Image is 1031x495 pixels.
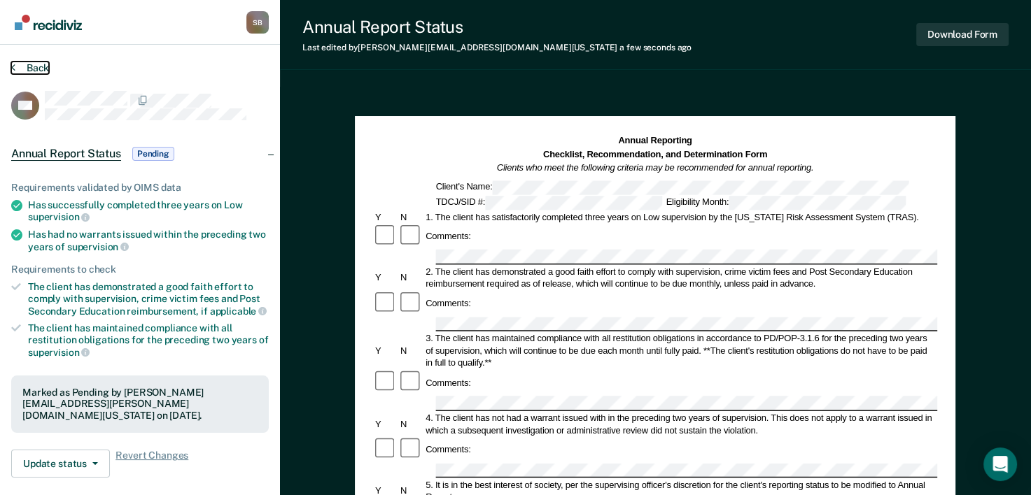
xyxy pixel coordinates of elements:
div: 3. The client has maintained compliance with all restitution obligations in accordance to PD/POP-... [424,333,938,369]
span: a few seconds ago [619,43,692,52]
div: Y [373,210,398,222]
div: The client has maintained compliance with all restitution obligations for the preceding two years of [28,322,269,358]
button: Profile dropdown button [246,11,269,34]
div: Has had no warrants issued within the preceding two years of [28,229,269,252]
span: Annual Report Status [11,147,121,161]
div: Comments: [424,297,473,309]
span: Pending [132,147,174,161]
div: Comments: [424,230,473,242]
button: Back [11,62,49,74]
div: Annual Report Status [302,17,692,37]
button: Download Form [916,23,1009,46]
div: Comments: [424,443,473,455]
strong: Checklist, Recommendation, and Determination Form [543,149,767,159]
div: Last edited by [PERSON_NAME][EMAIL_ADDRESS][DOMAIN_NAME][US_STATE] [302,43,692,52]
button: Update status [11,450,110,478]
div: The client has demonstrated a good faith effort to comply with supervision, crime victim fees and... [28,281,269,317]
em: Clients who meet the following criteria may be recommended for annual reporting. [497,163,814,173]
div: Marked as Pending by [PERSON_NAME][EMAIL_ADDRESS][PERSON_NAME][DOMAIN_NAME][US_STATE] on [DATE]. [22,387,258,422]
div: Has successfully completed three years on Low [28,199,269,223]
span: Revert Changes [115,450,188,478]
div: Requirements to check [11,264,269,275]
div: Open Intercom Messenger [983,447,1017,481]
span: supervision [28,211,90,222]
div: S B [246,11,269,34]
span: applicable [210,306,267,317]
div: TDCJ/SID #: [434,196,664,210]
div: Y [373,272,398,284]
span: supervision [28,347,90,358]
div: Y [373,418,398,430]
div: Client's Name: [434,180,911,194]
div: N [398,345,423,357]
div: 1. The client has satisfactorily completed three years on Low supervision by the [US_STATE] Risk ... [424,210,938,222]
div: N [398,272,423,284]
div: Eligibility Month: [664,196,908,210]
span: supervision [67,241,129,252]
strong: Annual Reporting [619,136,692,145]
div: N [398,210,423,222]
div: 2. The client has demonstrated a good faith effort to comply with supervision, crime victim fees ... [424,266,938,290]
div: Y [373,345,398,357]
div: Comments: [424,376,473,388]
div: Requirements validated by OIMS data [11,182,269,194]
div: N [398,418,423,430]
img: Recidiviz [15,15,82,30]
div: 4. The client has not had a warrant issued with in the preceding two years of supervision. This d... [424,412,938,436]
